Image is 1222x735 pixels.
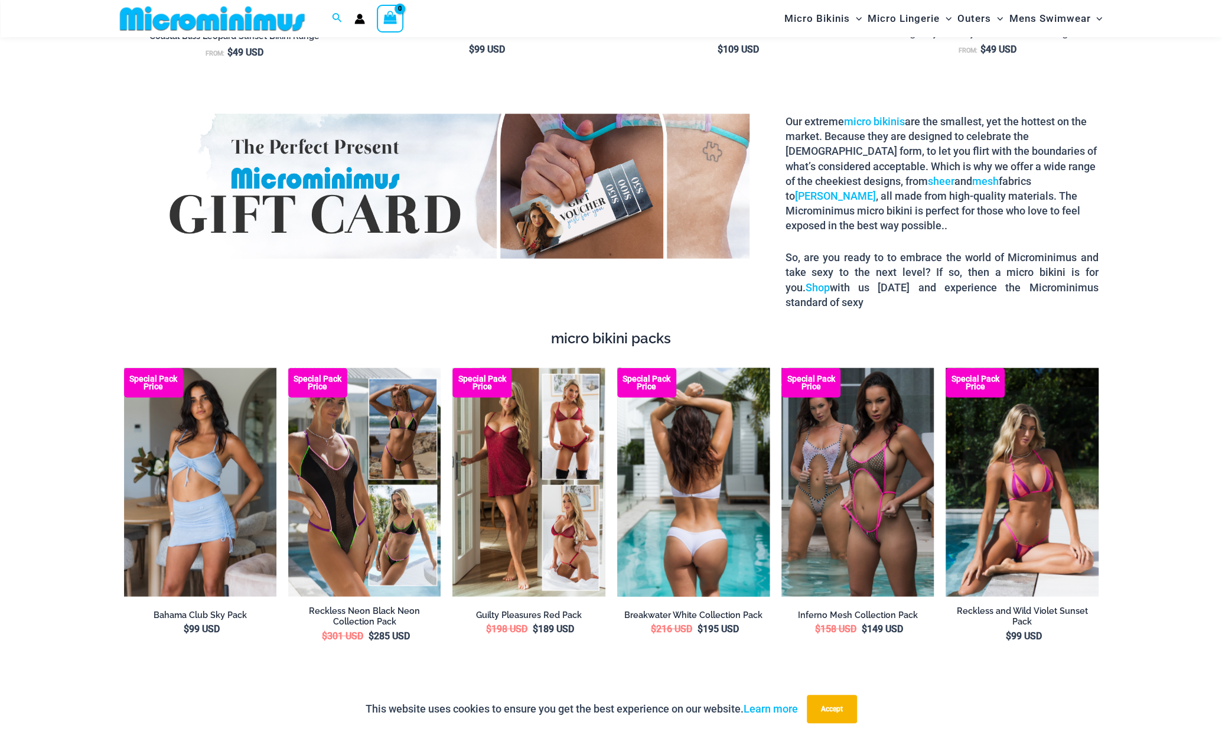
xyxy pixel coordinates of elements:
[868,4,940,34] span: Micro Lingerie
[288,375,347,391] b: Special Pack Price
[946,375,1005,391] b: Special Pack Price
[991,4,1003,34] span: Menu Toggle
[781,4,865,34] a: Micro BikinisMenu ToggleMenu Toggle
[124,368,276,597] img: Bahama Club Sky 9170 Crop Top 5404 Skirt 01
[452,375,511,391] b: Special Pack Price
[184,623,189,635] span: $
[452,610,605,621] a: Guilty Pleasures Red Pack
[781,368,934,597] img: Inferno Mesh One Piece Collection Pack (3)
[980,44,986,55] span: $
[617,368,770,597] img: Breakwater White 341 Top 4956 Shorts 08
[1005,630,1011,642] span: $
[124,368,276,597] a: Bahama Club Sky 9170 Crop Top 5404 Skirt 01 Bahama Club Sky 9170 Crop Top 5404 Skirt 06Bahama Clu...
[124,610,276,621] a: Bahama Club Sky Pack
[946,368,1098,597] img: Reckless and Wild Violet Sunset 306 Top 466 Bottom 06
[815,623,856,635] bdi: 158 USD
[815,623,820,635] span: $
[744,703,798,715] a: Learn more
[115,31,354,46] a: Coastal Bliss Leopard Sunset Bikini Range
[452,368,605,597] a: Guilty Pleasures Red Collection Pack F Guilty Pleasures Red Collection Pack BGuilty Pleasures Red...
[781,610,934,621] a: Inferno Mesh Collection Pack
[469,44,474,55] span: $
[862,623,867,635] span: $
[1090,4,1102,34] span: Menu Toggle
[843,115,904,128] a: micro bikinis
[698,623,739,635] bdi: 195 USD
[651,623,656,635] span: $
[377,5,404,32] a: View Shopping Cart, empty
[781,375,840,391] b: Special Pack Price
[322,630,363,642] bdi: 301 USD
[651,623,692,635] bdi: 216 USD
[785,250,1098,310] p: So, are you ready to to embrace the world of Microminimus and take sexy to the next level? If so,...
[227,47,233,58] span: $
[784,4,850,34] span: Micro Bikinis
[124,375,183,391] b: Special Pack Price
[115,5,309,32] img: MM SHOP LOGO FLAT
[940,4,951,34] span: Menu Toggle
[369,630,410,642] bdi: 285 USD
[486,623,491,635] span: $
[533,623,538,635] span: $
[288,368,441,597] a: Collection Pack Top BTop B
[332,11,343,26] a: Search icon link
[946,606,1098,627] a: Reckless and Wild Violet Sunset Pack
[957,4,991,34] span: Outers
[780,2,1107,35] nav: Site Navigation
[617,375,676,391] b: Special Pack Price
[354,14,365,24] a: Account icon link
[617,368,770,597] a: Collection Pack (5) Breakwater White 341 Top 4956 Shorts 08Breakwater White 341 Top 4956 Shorts 08
[980,44,1016,55] bdi: 49 USD
[322,630,327,642] span: $
[718,44,723,55] span: $
[807,695,857,723] button: Accept
[1006,4,1105,34] a: Mens SwimwearMenu ToggleMenu Toggle
[124,330,1099,347] h4: micro bikini packs
[927,175,954,187] a: sheer
[698,623,703,635] span: $
[288,606,441,627] a: Reckless Neon Black Neon Collection Pack
[617,610,770,621] a: Breakwater White Collection Pack
[469,44,505,55] bdi: 99 USD
[805,281,829,294] a: Shop
[946,368,1098,597] a: Reckless and Wild Violet Sunset 306 Top 466 Bottom 06 Reckless and Wild Violet Sunset 306 Top 466...
[486,623,527,635] bdi: 198 USD
[184,623,220,635] bdi: 99 USD
[533,623,574,635] bdi: 189 USD
[954,4,1006,34] a: OutersMenu ToggleMenu Toggle
[206,50,224,57] span: From:
[972,175,998,187] a: mesh
[865,4,954,34] a: Micro LingerieMenu ToggleMenu Toggle
[1005,630,1041,642] bdi: 99 USD
[369,630,374,642] span: $
[227,47,263,58] bdi: 49 USD
[959,47,977,54] span: From:
[366,700,798,718] p: This website uses cookies to ensure you get the best experience on our website.
[1009,4,1090,34] span: Mens Swimwear
[794,190,875,202] a: [PERSON_NAME]
[718,44,759,55] bdi: 109 USD
[850,4,862,34] span: Menu Toggle
[141,114,750,259] img: Gift Card Banner 1680
[452,368,605,597] img: Guilty Pleasures Red Collection Pack F
[785,114,1098,233] p: Our extreme are the smallest, yet the hottest on the market. Because they are designed to celebra...
[862,623,903,635] bdi: 149 USD
[288,368,441,597] img: Collection Pack
[781,368,934,597] a: Inferno Mesh One Piece Collection Pack (3) Inferno Mesh Black White 8561 One Piece 08Inferno Mesh...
